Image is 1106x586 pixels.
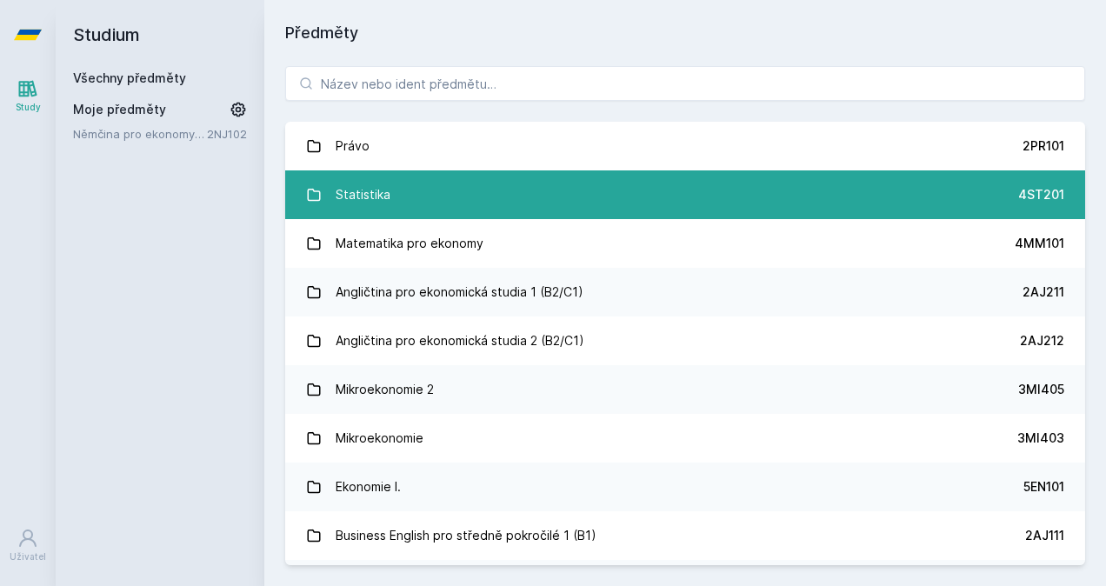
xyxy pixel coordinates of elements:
a: Business English pro středně pokročilé 1 (B1) 2AJ111 [285,511,1085,560]
span: Moje předměty [73,101,166,118]
div: Study [16,101,41,114]
div: Mikroekonomie 2 [336,372,434,407]
a: Study [3,70,52,123]
a: Uživatel [3,519,52,572]
div: 3MI405 [1018,381,1064,398]
div: 3MI403 [1017,430,1064,447]
div: Angličtina pro ekonomická studia 1 (B2/C1) [336,275,583,310]
div: Právo [336,129,370,163]
div: 4ST201 [1018,186,1064,203]
input: Název nebo ident předmětu… [285,66,1085,101]
div: Business English pro středně pokročilé 1 (B1) [336,518,596,553]
div: 2AJ212 [1020,332,1064,350]
div: Mikroekonomie [336,421,423,456]
a: Mikroekonomie 2 3MI405 [285,365,1085,414]
a: Mikroekonomie 3MI403 [285,414,1085,463]
a: Všechny předměty [73,70,186,85]
a: Právo 2PR101 [285,122,1085,170]
div: Matematika pro ekonomy [336,226,483,261]
div: 2PR101 [1023,137,1064,155]
div: Angličtina pro ekonomická studia 2 (B2/C1) [336,323,584,358]
a: Němčina pro ekonomy - základní úroveň 2 (A1/A2) [73,125,207,143]
div: 2AJ211 [1023,283,1064,301]
div: 2AJ111 [1025,527,1064,544]
a: 2NJ102 [207,127,247,141]
a: Ekonomie I. 5EN101 [285,463,1085,511]
div: 5EN101 [1023,478,1064,496]
div: Statistika [336,177,390,212]
h1: Předměty [285,21,1085,45]
a: Statistika 4ST201 [285,170,1085,219]
div: Uživatel [10,550,46,563]
a: Matematika pro ekonomy 4MM101 [285,219,1085,268]
div: Ekonomie I. [336,469,401,504]
a: Angličtina pro ekonomická studia 2 (B2/C1) 2AJ212 [285,316,1085,365]
div: 4MM101 [1015,235,1064,252]
a: Angličtina pro ekonomická studia 1 (B2/C1) 2AJ211 [285,268,1085,316]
